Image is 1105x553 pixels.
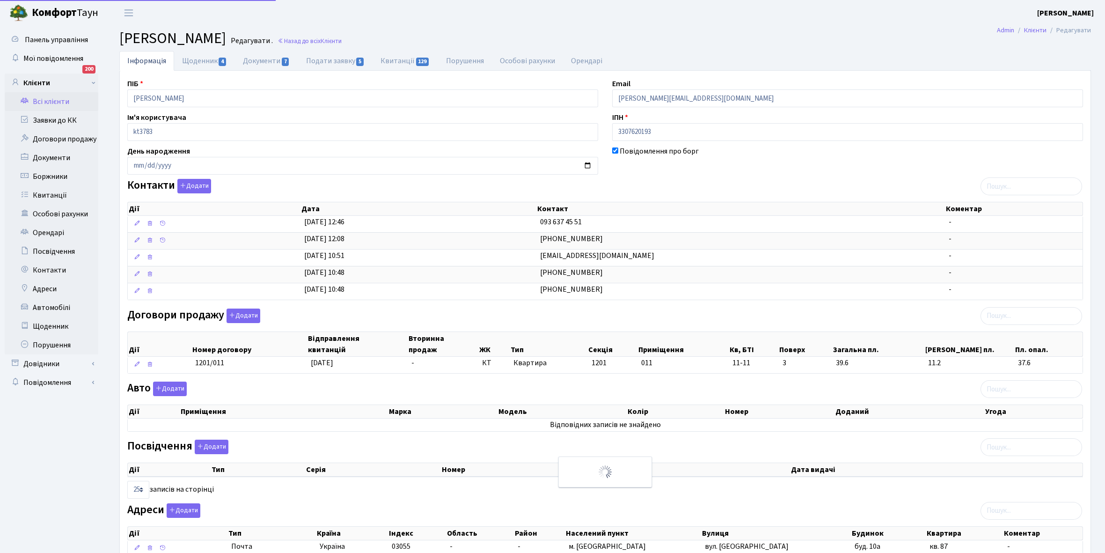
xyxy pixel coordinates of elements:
[5,130,98,148] a: Договори продажу
[600,463,790,476] th: Видано
[482,358,506,369] span: КТ
[832,332,924,356] th: Загальна пл.
[478,332,510,356] th: ЖК
[926,527,1003,540] th: Квартира
[705,541,789,552] span: вул. [GEOGRAPHIC_DATA]
[5,298,98,317] a: Автомобілі
[598,465,613,479] img: Обробка...
[5,49,98,68] a: Мої повідомлення200
[984,405,1083,418] th: Угода
[587,332,637,356] th: Секція
[1014,332,1083,356] th: Пл. опал.
[195,358,224,368] span: 1201/011
[981,177,1082,195] input: Пошук...
[514,527,565,540] th: Район
[540,217,582,227] span: 093 637 45 51
[492,51,563,71] a: Особові рахунки
[778,332,832,356] th: Поверх
[701,527,851,540] th: Вулиця
[320,541,384,552] span: Україна
[5,242,98,261] a: Посвідчення
[408,332,478,356] th: Вторинна продаж
[177,179,211,193] button: Контакти
[592,358,607,368] span: 1201
[983,21,1105,40] nav: breadcrumb
[1018,358,1079,369] span: 37.6
[180,405,388,418] th: Приміщення
[304,267,344,278] span: [DATE] 10:48
[127,112,186,123] label: Ім'я користувача
[1037,7,1094,19] a: [PERSON_NAME]
[729,332,779,356] th: Кв, БТІ
[192,438,228,455] a: Додати
[510,332,587,356] th: Тип
[304,217,344,227] span: [DATE] 12:46
[5,111,98,130] a: Заявки до КК
[82,65,95,74] div: 200
[127,78,143,89] label: ПІБ
[416,58,429,66] span: 129
[949,251,951,261] span: -
[25,35,88,45] span: Панель управління
[783,358,829,369] span: 3
[513,358,584,369] span: Квартира
[117,5,140,21] button: Переключити навігацію
[304,234,344,244] span: [DATE] 12:08
[612,112,628,123] label: ІПН
[316,527,388,540] th: Країна
[127,503,200,518] label: Адреси
[127,179,211,193] label: Контакти
[32,5,98,21] span: Таун
[997,25,1014,35] a: Admin
[167,503,200,518] button: Адреси
[127,382,187,396] label: Авто
[298,51,373,71] a: Подати заявку
[127,481,214,499] label: записів на сторінці
[392,541,410,552] span: 03055
[304,284,344,295] span: [DATE] 10:48
[563,51,610,71] a: Орендарі
[127,481,149,499] select: записів на сторінці
[127,146,190,157] label: День народження
[5,317,98,336] a: Щоденник
[536,202,945,215] th: Контакт
[224,307,260,323] a: Додати
[174,51,235,71] a: Щоденник
[304,251,344,261] span: [DATE] 10:51
[211,463,305,476] th: Тип
[5,373,98,392] a: Повідомлення
[229,37,273,45] small: Редагувати .
[949,284,951,295] span: -
[981,307,1082,325] input: Пошук...
[981,438,1082,456] input: Пошук...
[924,332,1015,356] th: [PERSON_NAME] пл.
[191,332,307,356] th: Номер договору
[5,261,98,280] a: Контакти
[790,463,1083,476] th: Дата видачі
[164,501,200,518] a: Додати
[540,284,603,295] span: [PHONE_NUMBER]
[175,177,211,194] a: Додати
[949,267,951,278] span: -
[724,405,835,418] th: Номер
[641,358,652,368] span: 011
[450,541,453,552] span: -
[441,463,600,476] th: Номер
[23,53,83,64] span: Мої повідомлення
[855,541,880,552] span: буд. 10а
[446,527,514,540] th: Область
[227,527,316,540] th: Тип
[1007,541,1010,552] span: -
[5,205,98,223] a: Особові рахунки
[5,354,98,373] a: Довідники
[1024,25,1046,35] a: Клієнти
[5,30,98,49] a: Панель управління
[518,541,520,552] span: -
[128,332,191,356] th: Дії
[834,405,984,418] th: Доданий
[1046,25,1091,36] li: Редагувати
[128,202,300,215] th: Дії
[637,332,729,356] th: Приміщення
[321,37,342,45] span: Клієнти
[1003,527,1082,540] th: Коментар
